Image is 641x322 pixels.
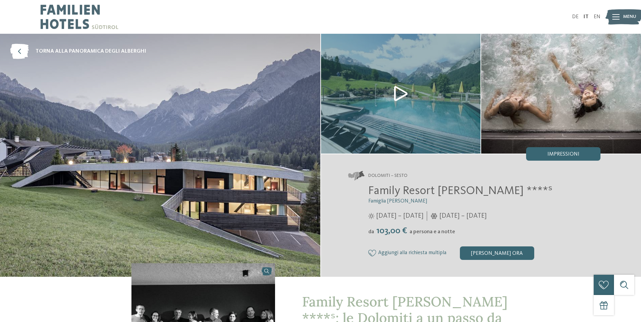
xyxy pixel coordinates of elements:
a: EN [594,14,600,20]
span: [DATE] – [DATE] [439,211,487,221]
span: torna alla panoramica degli alberghi [35,48,146,55]
span: Famiglia [PERSON_NAME] [368,198,427,204]
span: Menu [623,14,636,20]
img: Il nostro family hotel a Sesto, il vostro rifugio sulle Dolomiti. [321,34,481,154]
div: [PERSON_NAME] ora [460,246,534,260]
span: Impressioni [547,152,580,157]
a: torna alla panoramica degli alberghi [10,44,146,59]
i: Orari d'apertura inverno [430,213,438,219]
span: Family Resort [PERSON_NAME] ****ˢ [368,185,552,197]
span: da [368,229,374,235]
span: a persona e a notte [410,229,455,235]
a: IT [584,14,589,20]
span: Dolomiti – Sesto [368,172,408,179]
a: DE [572,14,578,20]
span: 103,00 € [375,226,409,235]
img: Il nostro family hotel a Sesto, il vostro rifugio sulle Dolomiti. [481,34,641,154]
span: Aggiungi alla richiesta multipla [378,250,446,256]
span: [DATE] – [DATE] [376,211,423,221]
i: Orari d'apertura estate [368,213,374,219]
